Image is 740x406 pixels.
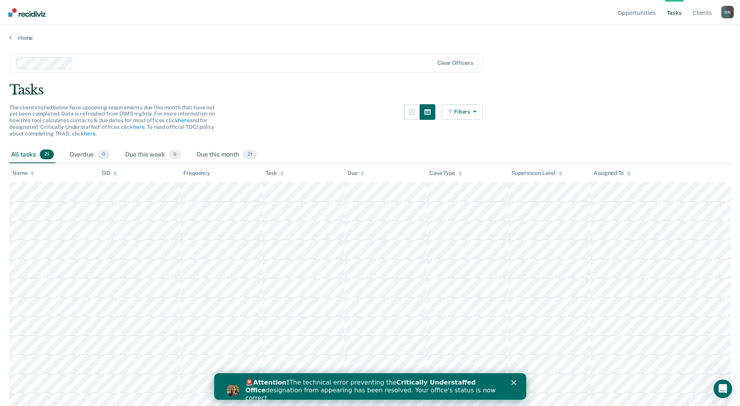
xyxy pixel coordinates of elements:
span: 0 [98,150,110,160]
iframe: Intercom live chat [713,379,732,398]
span: 21 [243,150,257,160]
div: Due this week0 [124,146,183,164]
img: Recidiviz [8,8,46,17]
div: Name [12,170,34,176]
div: Overdue0 [68,146,111,164]
div: Supervision Level [511,170,563,176]
iframe: Intercom live chat banner [214,373,526,400]
div: Due this month21 [195,146,259,164]
span: 21 [40,150,54,160]
div: Task [266,170,284,176]
div: 🚨 The technical error preventing the designation from appearing has been resolved. Your office's ... [31,5,287,29]
div: Case Type [429,170,462,176]
a: here [84,130,95,137]
button: Profile dropdown button [721,6,734,18]
div: S N [721,6,734,18]
a: here [178,117,189,123]
div: SID [101,170,117,176]
span: The clients listed below have upcoming requirements due this month that have not yet been complet... [9,104,215,137]
div: All tasks21 [9,146,55,164]
b: Critically Understaffed Office [31,5,262,21]
a: here [133,124,144,130]
span: 0 [169,150,181,160]
button: Filters [442,104,483,120]
div: Tasks [9,82,731,98]
div: Due [348,170,365,176]
div: Close [297,7,305,12]
div: Assigned To [594,170,631,176]
div: Clear officers [437,60,473,66]
b: Attention! [39,5,75,13]
a: Home [9,34,731,41]
div: Frequency [183,170,210,176]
